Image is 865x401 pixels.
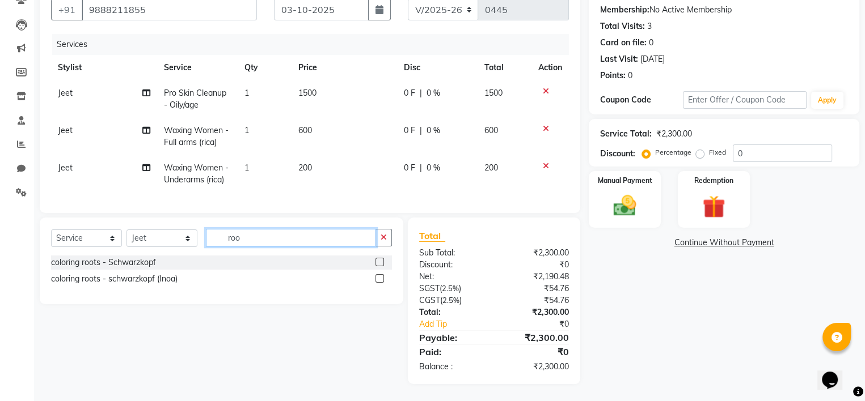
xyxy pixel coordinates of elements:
[404,87,415,99] span: 0 F
[600,70,626,82] div: Points:
[164,125,229,147] span: Waxing Women - Full arms (rica)
[427,162,440,174] span: 0 %
[656,128,692,140] div: ₹2,300.00
[427,125,440,136] span: 0 %
[157,55,238,80] th: Service
[494,295,577,306] div: ₹54.76
[427,87,440,99] span: 0 %
[484,163,497,173] span: 200
[600,4,649,16] div: Membership:
[628,70,632,82] div: 0
[484,125,497,135] span: 600
[244,88,249,98] span: 1
[298,125,312,135] span: 600
[411,331,494,344] div: Payable:
[52,34,577,55] div: Services
[419,230,445,242] span: Total
[606,193,643,219] img: _cash.svg
[508,318,577,330] div: ₹0
[494,283,577,295] div: ₹54.76
[600,37,647,49] div: Card on file:
[58,163,73,173] span: Jeet
[494,271,577,283] div: ₹2,190.48
[404,125,415,136] span: 0 F
[494,247,577,259] div: ₹2,300.00
[477,55,531,80] th: Total
[442,284,459,293] span: 2.5%
[640,53,665,65] div: [DATE]
[598,176,652,186] label: Manual Payment
[411,295,494,306] div: ( )
[494,331,577,344] div: ₹2,300.00
[411,318,508,330] a: Add Tip
[411,259,494,271] div: Discount:
[206,229,376,246] input: Search or Scan
[411,271,494,283] div: Net:
[411,283,494,295] div: ( )
[484,88,502,98] span: 1500
[411,345,494,359] div: Paid:
[411,247,494,259] div: Sub Total:
[164,88,226,110] span: Pro Skin Cleanup - Oily/age
[51,257,156,268] div: coloring roots - Schwarzkopf
[164,163,229,185] span: Waxing Women - Underarms (rica)
[600,20,645,32] div: Total Visits:
[419,283,440,293] span: SGST
[695,193,732,221] img: _gift.svg
[649,37,653,49] div: 0
[647,20,652,32] div: 3
[709,147,726,157] label: Fixed
[494,259,577,271] div: ₹0
[298,88,317,98] span: 1500
[244,125,249,135] span: 1
[694,176,733,186] label: Redemption
[600,4,848,16] div: No Active Membership
[531,55,569,80] th: Action
[811,92,843,109] button: Apply
[419,295,440,305] span: CGST
[683,91,807,109] input: Enter Offer / Coupon Code
[494,306,577,318] div: ₹2,300.00
[420,125,422,136] span: |
[298,163,312,173] span: 200
[397,55,478,80] th: Disc
[404,162,415,174] span: 0 F
[600,94,683,106] div: Coupon Code
[58,88,73,98] span: Jeet
[817,356,854,390] iframe: chat widget
[51,273,178,285] div: coloring roots - schwarzkopf (Inoa)
[655,147,691,157] label: Percentage
[600,148,635,160] div: Discount:
[411,361,494,373] div: Balance :
[494,361,577,373] div: ₹2,300.00
[442,296,459,305] span: 2.5%
[244,163,249,173] span: 1
[51,55,157,80] th: Stylist
[411,306,494,318] div: Total:
[591,237,857,249] a: Continue Without Payment
[58,125,73,135] span: Jeet
[600,53,638,65] div: Last Visit:
[238,55,292,80] th: Qty
[420,87,422,99] span: |
[292,55,397,80] th: Price
[600,128,652,140] div: Service Total:
[420,162,422,174] span: |
[494,345,577,359] div: ₹0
